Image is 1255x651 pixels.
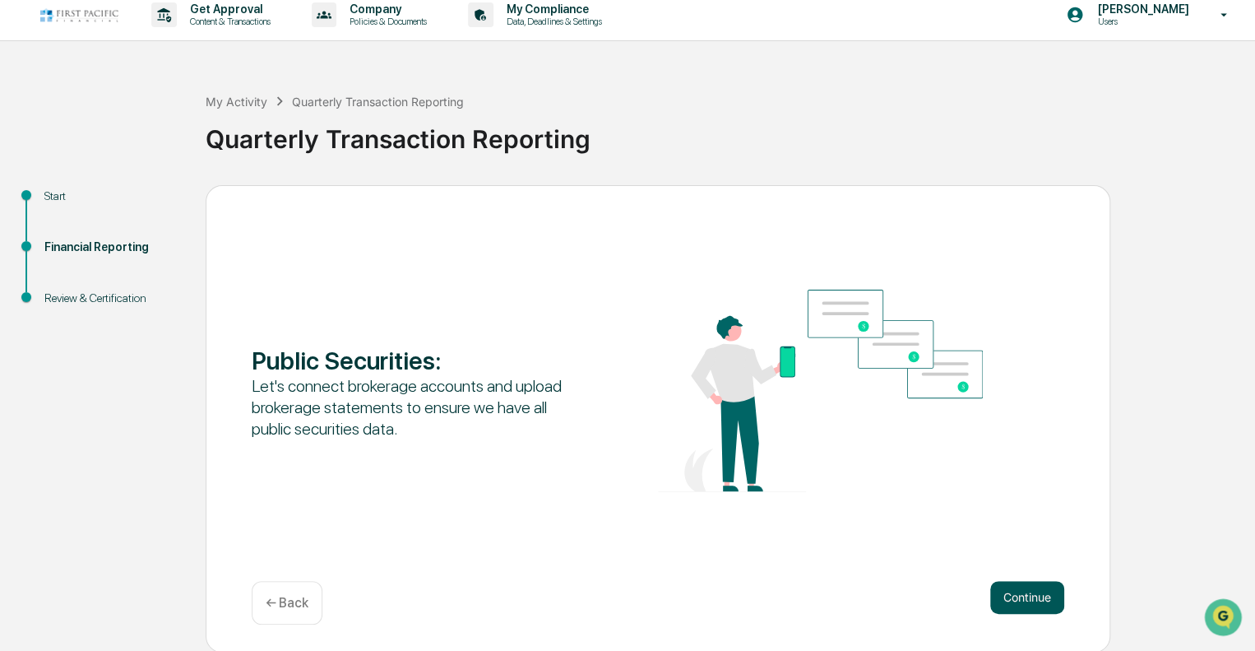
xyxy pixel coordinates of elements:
[136,207,204,224] span: Attestations
[119,209,132,222] div: 🗄️
[177,2,279,16] p: Get Approval
[206,111,1247,154] div: Quarterly Transaction Reporting
[33,239,104,255] span: Data Lookup
[336,2,435,16] p: Company
[44,290,179,307] div: Review & Certification
[252,346,577,375] div: Public Securities :
[292,95,464,109] div: Quarterly Transaction Reporting
[56,126,270,142] div: Start new chat
[44,188,179,205] div: Start
[336,16,435,27] p: Policies & Documents
[16,35,299,61] p: How can we help?
[990,581,1064,614] button: Continue
[16,240,30,253] div: 🔎
[164,279,199,291] span: Pylon
[116,278,199,291] a: Powered byPylon
[1202,597,1247,641] iframe: Open customer support
[39,7,118,23] img: logo
[266,595,308,611] p: ← Back
[10,232,110,262] a: 🔎Data Lookup
[56,142,208,156] div: We're available if you need us!
[1084,2,1197,16] p: [PERSON_NAME]
[658,290,983,492] img: Public Securities
[280,131,299,151] button: Start new chat
[44,239,179,256] div: Financial Reporting
[16,126,46,156] img: 1746055101610-c473b297-6a78-478c-a979-82029cc54cd1
[10,201,113,230] a: 🖐️Preclearance
[1084,16,1197,27] p: Users
[113,201,211,230] a: 🗄️Attestations
[33,207,106,224] span: Preclearance
[206,95,267,109] div: My Activity
[493,16,610,27] p: Data, Deadlines & Settings
[493,2,610,16] p: My Compliance
[252,375,577,439] div: Let's connect brokerage accounts and upload brokerage statements to ensure we have all public sec...
[16,209,30,222] div: 🖐️
[177,16,279,27] p: Content & Transactions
